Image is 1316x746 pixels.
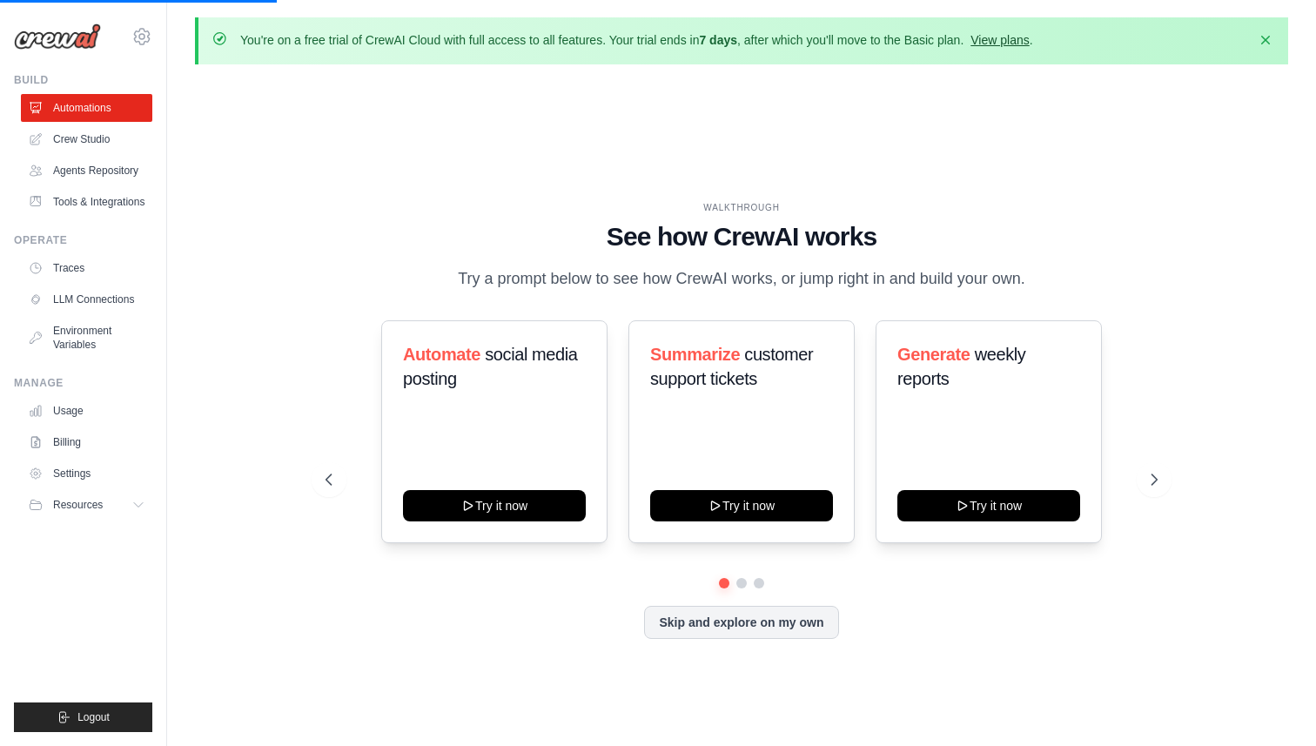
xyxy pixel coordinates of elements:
[1229,662,1316,746] iframe: Chat Widget
[650,490,833,521] button: Try it now
[14,24,101,50] img: Logo
[21,125,152,153] a: Crew Studio
[14,73,152,87] div: Build
[403,345,480,364] span: Automate
[449,266,1034,292] p: Try a prompt below to see how CrewAI works, or jump right in and build your own.
[897,490,1080,521] button: Try it now
[14,376,152,390] div: Manage
[326,221,1158,252] h1: See how CrewAI works
[21,94,152,122] a: Automations
[650,345,740,364] span: Summarize
[326,201,1158,214] div: WALKTHROUGH
[897,345,970,364] span: Generate
[14,233,152,247] div: Operate
[53,498,103,512] span: Resources
[21,491,152,519] button: Resources
[21,460,152,487] a: Settings
[21,188,152,216] a: Tools & Integrations
[21,397,152,425] a: Usage
[699,33,737,47] strong: 7 days
[21,157,152,185] a: Agents Repository
[897,345,1025,388] span: weekly reports
[21,317,152,359] a: Environment Variables
[240,31,1033,49] p: You're on a free trial of CrewAI Cloud with full access to all features. Your trial ends in , aft...
[21,428,152,456] a: Billing
[403,345,578,388] span: social media posting
[21,286,152,313] a: LLM Connections
[403,490,586,521] button: Try it now
[21,254,152,282] a: Traces
[14,702,152,732] button: Logout
[970,33,1029,47] a: View plans
[644,606,838,639] button: Skip and explore on my own
[77,710,110,724] span: Logout
[650,345,813,388] span: customer support tickets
